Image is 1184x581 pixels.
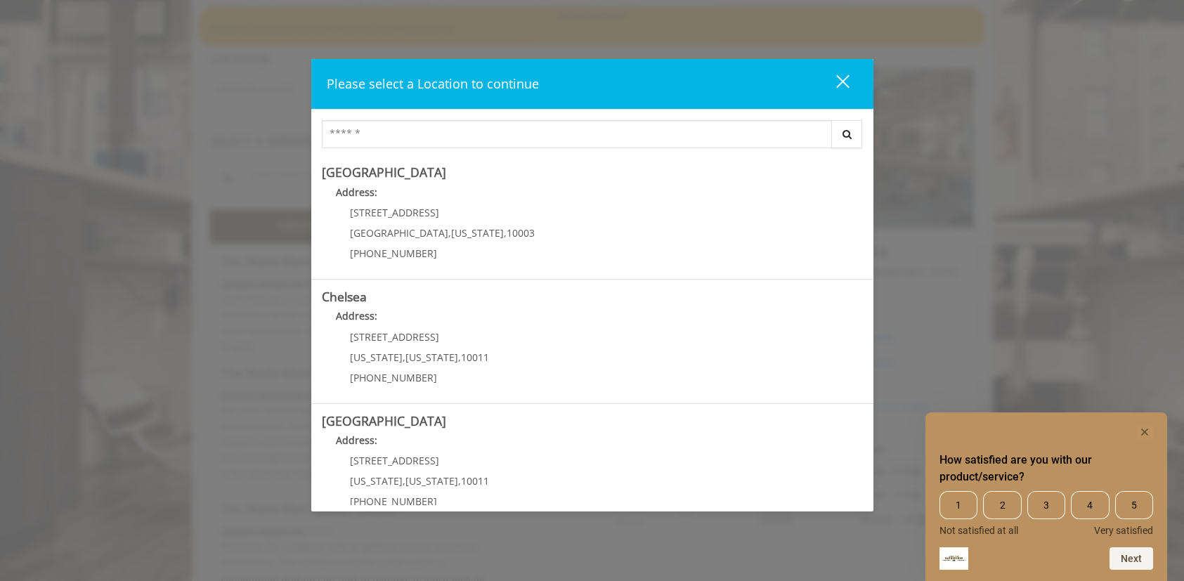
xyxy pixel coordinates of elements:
i: Search button [839,129,855,139]
b: Address: [336,433,377,447]
span: [STREET_ADDRESS] [350,206,439,219]
span: 3 [1027,491,1065,519]
button: Hide survey [1136,424,1153,440]
div: How satisfied are you with our product/service? Select an option from 1 to 5, with 1 being Not sa... [939,491,1153,536]
button: Next question [1110,547,1153,570]
span: 4 [1071,491,1109,519]
span: Very satisfied [1094,525,1153,536]
span: 2 [983,491,1021,519]
div: close dialog [820,74,848,95]
span: , [458,351,461,364]
b: Address: [336,185,377,199]
span: 1 [939,491,977,519]
b: Chelsea [322,288,367,305]
span: [STREET_ADDRESS] [350,330,439,344]
h2: How satisfied are you with our product/service? Select an option from 1 to 5, with 1 being Not sa... [939,452,1153,485]
span: 10011 [461,351,489,364]
button: close dialog [810,70,858,98]
span: [US_STATE] [350,351,403,364]
span: [PHONE_NUMBER] [350,495,437,508]
span: 5 [1115,491,1153,519]
span: [US_STATE] [451,226,504,240]
div: Center Select [322,120,863,155]
span: [GEOGRAPHIC_DATA] [350,226,448,240]
span: [US_STATE] [350,474,403,488]
span: [US_STATE] [405,474,458,488]
b: Address: [336,309,377,322]
span: Please select a Location to continue [327,75,539,92]
div: How satisfied are you with our product/service? Select an option from 1 to 5, with 1 being Not sa... [939,424,1153,570]
span: , [403,351,405,364]
span: 10011 [461,474,489,488]
span: 10003 [507,226,535,240]
span: [STREET_ADDRESS] [350,454,439,467]
span: , [403,474,405,488]
span: Not satisfied at all [939,525,1018,536]
span: , [458,474,461,488]
span: , [504,226,507,240]
b: [GEOGRAPHIC_DATA] [322,412,446,429]
span: [PHONE_NUMBER] [350,247,437,260]
span: , [448,226,451,240]
input: Search Center [322,120,832,148]
span: [US_STATE] [405,351,458,364]
span: [PHONE_NUMBER] [350,371,437,384]
b: [GEOGRAPHIC_DATA] [322,164,446,181]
